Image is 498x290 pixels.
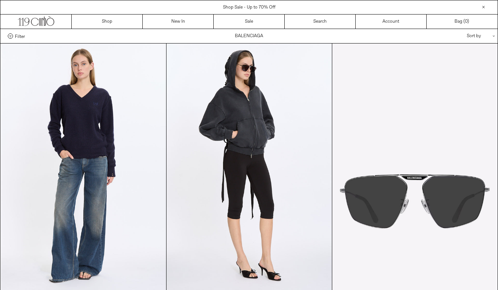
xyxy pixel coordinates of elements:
a: Bag () [427,14,498,29]
a: Search [285,14,356,29]
div: Sort by [423,29,490,43]
span: Filter [15,33,25,39]
a: Shop [72,14,143,29]
a: New In [143,14,214,29]
a: Account [356,14,427,29]
a: Sale [214,14,285,29]
span: 0 [465,19,468,25]
a: Shop Sale - Up to 70% Off [223,4,275,10]
span: ) [465,18,469,25]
